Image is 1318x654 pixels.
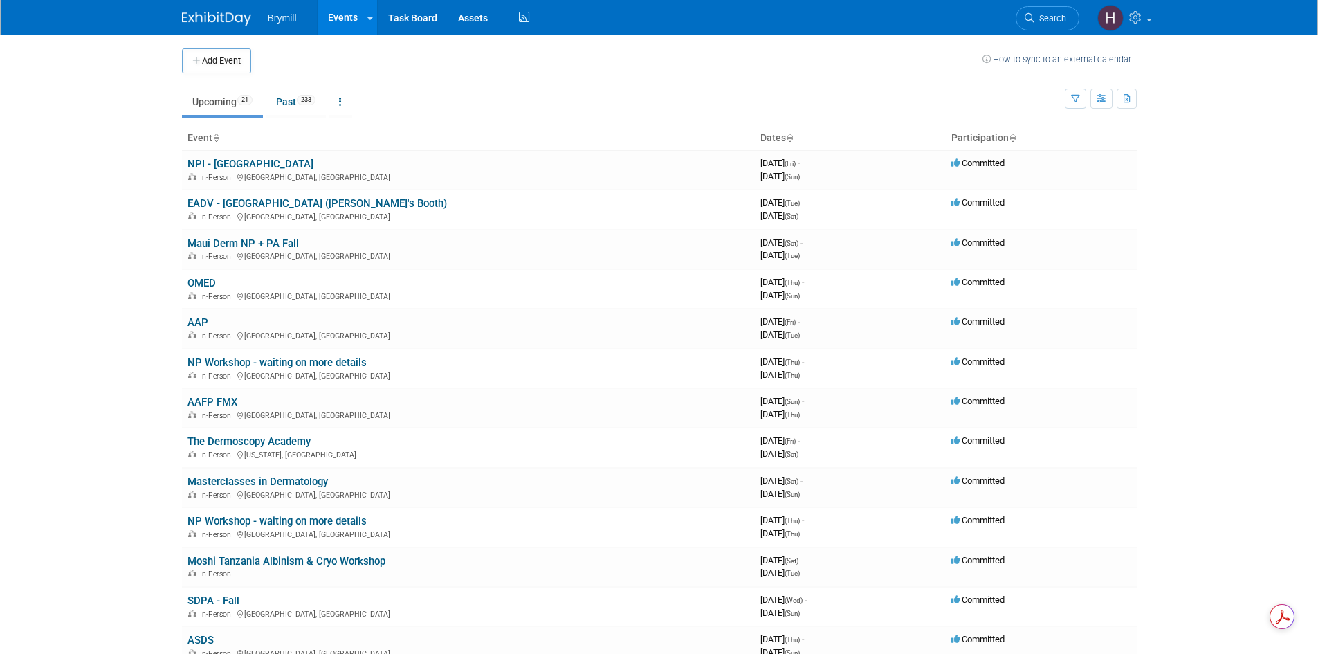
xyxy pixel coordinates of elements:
a: ASDS [187,634,214,646]
a: Past233 [266,89,326,115]
span: (Thu) [785,358,800,366]
span: [DATE] [760,370,800,380]
span: (Thu) [785,279,800,287]
div: [GEOGRAPHIC_DATA], [GEOGRAPHIC_DATA] [187,171,749,182]
a: Sort by Event Name [212,132,219,143]
span: Committed [951,396,1005,406]
a: How to sync to an external calendar... [982,54,1137,64]
div: [GEOGRAPHIC_DATA], [GEOGRAPHIC_DATA] [187,528,749,539]
span: [DATE] [760,475,803,486]
span: - [802,356,804,367]
span: (Sun) [785,398,800,406]
span: (Sun) [785,491,800,498]
span: 233 [297,95,315,105]
span: [DATE] [760,528,800,538]
img: In-Person Event [188,212,196,219]
a: NPI - [GEOGRAPHIC_DATA] [187,158,313,170]
div: [GEOGRAPHIC_DATA], [GEOGRAPHIC_DATA] [187,409,749,420]
img: In-Person Event [188,610,196,617]
span: [DATE] [760,316,800,327]
span: Committed [951,197,1005,208]
img: In-Person Event [188,252,196,259]
span: - [802,634,804,644]
span: - [800,555,803,565]
span: In-Person [200,292,235,301]
span: - [802,515,804,525]
img: In-Person Event [188,530,196,537]
img: In-Person Event [188,491,196,498]
span: [DATE] [760,329,800,340]
img: In-Person Event [188,372,196,379]
span: 21 [237,95,253,105]
span: [DATE] [760,237,803,248]
span: - [798,158,800,168]
a: EADV - [GEOGRAPHIC_DATA] ([PERSON_NAME]'s Booth) [187,197,447,210]
span: Committed [951,475,1005,486]
span: In-Person [200,610,235,619]
span: [DATE] [760,555,803,565]
span: Committed [951,555,1005,565]
img: In-Person Event [188,173,196,180]
img: In-Person Event [188,451,196,457]
span: (Tue) [785,331,800,339]
span: [DATE] [760,515,804,525]
span: In-Person [200,372,235,381]
span: [DATE] [760,171,800,181]
div: [GEOGRAPHIC_DATA], [GEOGRAPHIC_DATA] [187,489,749,500]
span: - [802,197,804,208]
span: (Sun) [785,292,800,300]
span: [DATE] [760,634,804,644]
span: Committed [951,634,1005,644]
img: In-Person Event [188,331,196,338]
span: (Thu) [785,636,800,644]
span: [DATE] [760,210,798,221]
span: [DATE] [760,356,804,367]
img: ExhibitDay [182,12,251,26]
a: Search [1016,6,1079,30]
button: Add Event [182,48,251,73]
div: [GEOGRAPHIC_DATA], [GEOGRAPHIC_DATA] [187,250,749,261]
span: Committed [951,158,1005,168]
span: [DATE] [760,409,800,419]
a: Masterclasses in Dermatology [187,475,328,488]
span: (Sat) [785,557,798,565]
span: (Sat) [785,212,798,220]
span: Committed [951,237,1005,248]
span: - [800,237,803,248]
span: [DATE] [760,489,800,499]
span: [DATE] [760,608,800,618]
span: (Thu) [785,530,800,538]
a: Maui Derm NP + PA Fall [187,237,299,250]
span: (Thu) [785,372,800,379]
img: Hobey Bryne [1097,5,1124,31]
div: [GEOGRAPHIC_DATA], [GEOGRAPHIC_DATA] [187,608,749,619]
div: [US_STATE], [GEOGRAPHIC_DATA] [187,448,749,460]
span: - [798,316,800,327]
span: Committed [951,515,1005,525]
div: [GEOGRAPHIC_DATA], [GEOGRAPHIC_DATA] [187,370,749,381]
div: [GEOGRAPHIC_DATA], [GEOGRAPHIC_DATA] [187,290,749,301]
span: [DATE] [760,290,800,300]
a: NP Workshop - waiting on more details [187,515,367,527]
span: (Tue) [785,570,800,577]
th: Participation [946,127,1137,150]
span: In-Person [200,451,235,460]
span: [DATE] [760,567,800,578]
span: (Tue) [785,199,800,207]
a: Sort by Start Date [786,132,793,143]
span: (Fri) [785,318,796,326]
span: (Tue) [785,252,800,260]
span: Committed [951,594,1005,605]
span: [DATE] [760,594,807,605]
span: In-Person [200,530,235,539]
span: In-Person [200,331,235,340]
span: - [802,396,804,406]
span: In-Person [200,173,235,182]
span: [DATE] [760,448,798,459]
th: Event [182,127,755,150]
span: In-Person [200,252,235,261]
span: Committed [951,277,1005,287]
span: [DATE] [760,396,804,406]
span: - [802,277,804,287]
span: [DATE] [760,158,800,168]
